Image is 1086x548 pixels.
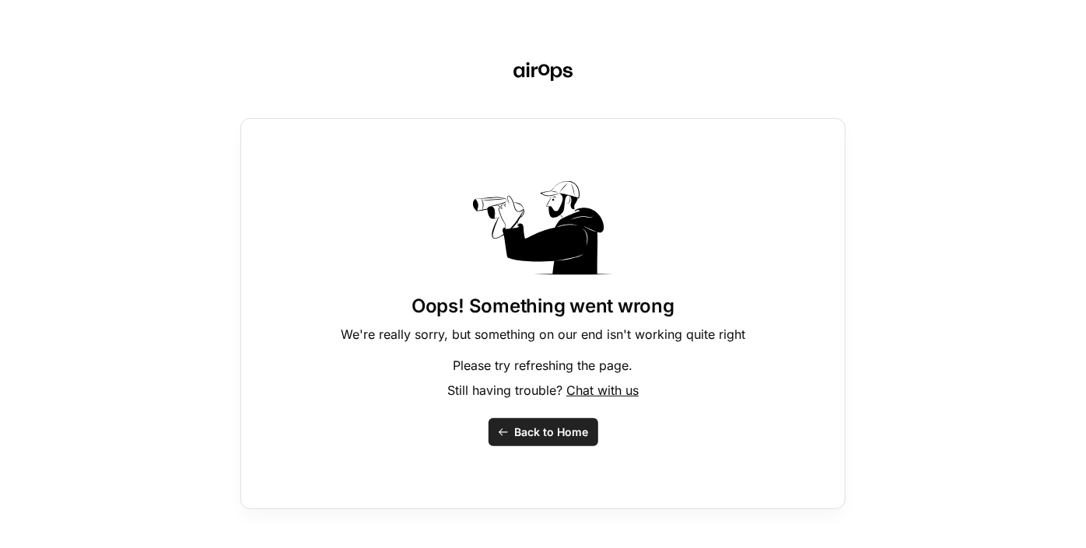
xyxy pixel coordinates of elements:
[515,424,589,440] span: Back to Home
[341,325,745,344] p: We're really sorry, but something on our end isn't working quite right
[489,418,598,446] button: Back to Home
[566,382,639,398] span: Chat with us
[454,356,633,375] p: Please try refreshing the page.
[412,294,674,319] h1: Oops! Something went wrong
[447,381,639,400] p: Still having trouble?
